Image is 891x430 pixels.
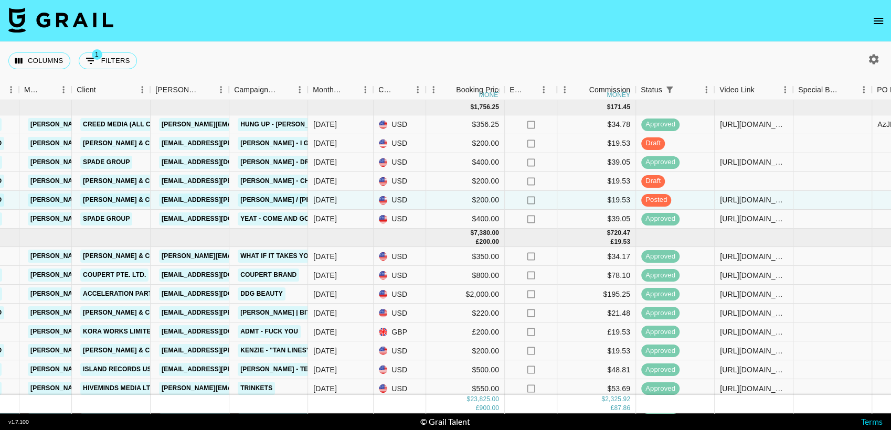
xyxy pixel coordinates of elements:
[374,134,426,153] div: USD
[374,247,426,266] div: USD
[426,172,505,191] div: $200.00
[607,103,611,112] div: $
[641,120,680,130] span: approved
[479,92,503,98] div: money
[238,363,324,376] a: [PERSON_NAME] - Tears
[441,82,456,97] button: Sort
[557,134,636,153] div: $19.53
[557,191,636,210] div: $19.53
[589,80,631,100] div: Commission
[614,404,630,413] div: 87.86
[159,156,277,169] a: [EMAIL_ADDRESS][DOMAIN_NAME]
[374,285,426,304] div: USD
[238,287,285,300] a: DDG Beauty
[426,134,505,153] div: $200.00
[159,306,330,319] a: [EMAIL_ADDRESS][PERSON_NAME][DOMAIN_NAME]
[698,82,714,98] button: Menu
[641,138,665,148] span: draft
[641,346,680,356] span: approved
[605,395,630,404] div: 2,325.92
[159,250,384,263] a: [PERSON_NAME][EMAIL_ADDRESS][PERSON_NAME][DOMAIN_NAME]
[56,82,71,98] button: Menu
[238,212,312,225] a: Yeat - Come and Go
[607,229,611,238] div: $
[524,82,539,97] button: Sort
[720,213,788,224] div: https://www.tiktok.com/@thekfamily33/video/7546341330545298718?is_from_webapp=1&sender_device=pc&...
[28,193,199,207] a: [PERSON_NAME][EMAIL_ADDRESS][DOMAIN_NAME]
[374,172,426,191] div: USD
[92,49,102,60] span: 1
[374,153,426,172] div: USD
[426,115,505,134] div: $356.25
[557,304,636,322] div: $21.48
[28,137,199,150] a: [PERSON_NAME][EMAIL_ADDRESS][DOMAIN_NAME]
[41,82,56,97] button: Sort
[159,382,330,395] a: [PERSON_NAME][EMAIL_ADDRESS][DOMAIN_NAME]
[292,82,307,98] button: Menu
[8,7,113,33] img: Grail Talent
[614,238,630,246] div: 19.53
[720,383,788,394] div: https://www.tiktok.com/@rawlinsness/video/7541406203851689246?is_from_webapp=1&sender_device=pc&w...
[374,191,426,210] div: USD
[426,322,505,341] div: £200.00
[641,327,680,337] span: approved
[28,212,199,225] a: [PERSON_NAME][EMAIL_ADDRESS][DOMAIN_NAME]
[557,322,636,341] div: £19.53
[426,247,505,266] div: $350.00
[313,289,337,299] div: Aug '25
[374,210,426,229] div: USD
[856,82,872,98] button: Menu
[343,82,357,97] button: Sort
[557,360,636,379] div: $48.81
[610,238,614,246] div: £
[234,80,277,100] div: Campaign (Type)
[313,308,337,318] div: Aug '25
[466,395,470,404] div: $
[159,118,330,131] a: [PERSON_NAME][EMAIL_ADDRESS][DOMAIN_NAME]
[374,379,426,398] div: USD
[8,418,29,425] div: v 1.7.100
[313,270,337,281] div: Aug '25
[557,82,572,98] button: Menu
[238,306,336,319] a: [PERSON_NAME] | Bitin' List
[719,80,755,100] div: Video Link
[635,80,714,100] div: Status
[677,82,692,97] button: Sort
[80,156,132,169] a: Spade Group
[80,344,172,357] a: [PERSON_NAME] & Co LLC
[150,80,229,100] div: Booker
[313,327,337,337] div: Aug '25
[426,341,505,360] div: $200.00
[374,304,426,322] div: USD
[28,156,199,169] a: [PERSON_NAME][EMAIL_ADDRESS][DOMAIN_NAME]
[313,176,337,186] div: Sep '25
[374,360,426,379] div: USD
[720,195,788,205] div: https://www.tiktok.com/@alexxisreedd/video/7547874414927400214?is_from_webapp=1&sender_device=pc&...
[641,252,680,262] span: approved
[557,247,636,266] div: $34.17
[238,156,330,169] a: [PERSON_NAME] - Driving
[720,119,788,130] div: https://www.instagram.com/reel/DOJBmz2Dsu1/?utm_source=ig_web_copy_link&igsh=MzRlODBiNWFlZA==
[159,287,277,300] a: [EMAIL_ADDRESS][DOMAIN_NAME]
[19,80,71,100] div: Manager
[720,346,788,356] div: https://www.tiktok.com/@alexxisreedd/photo/7543197839854226710?is_from_webapp=1&sender_device=pc&...
[307,80,373,100] div: Month Due
[159,175,330,188] a: [EMAIL_ADDRESS][PERSON_NAME][DOMAIN_NAME]
[80,287,173,300] a: Acceleration Partners
[641,214,680,224] span: approved
[28,325,199,338] a: [PERSON_NAME][EMAIL_ADDRESS][DOMAIN_NAME]
[426,360,505,379] div: $500.00
[456,80,502,100] div: Booking Price
[277,82,292,97] button: Sort
[238,382,275,395] a: Trinkets
[80,193,172,207] a: [PERSON_NAME] & Co LLC
[720,289,788,299] div: https://www.tiktok.com/@thekfamily33/video/7541505004117478687?is_from_webapp=1&sender_device=pc&...
[159,212,277,225] a: [EMAIL_ADDRESS][DOMAIN_NAME]
[80,325,158,338] a: KORA WORKS LIMITED
[861,416,883,426] a: Terms
[426,285,505,304] div: $2,000.00
[426,304,505,322] div: $220.00
[641,384,680,394] span: approved
[229,80,307,100] div: Campaign (Type)
[479,238,499,246] div: 200.00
